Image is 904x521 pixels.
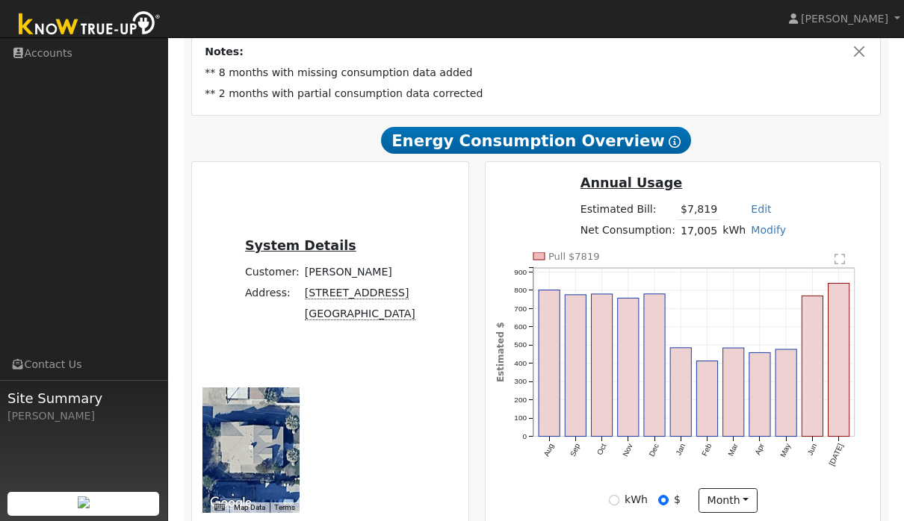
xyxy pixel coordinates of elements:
rect: onclick="" [723,348,744,437]
text:  [835,253,845,265]
text: 100 [515,414,527,422]
span: Site Summary [7,388,160,408]
button: Close [852,44,867,60]
td: Customer: [242,261,302,282]
img: Know True-Up [11,8,168,42]
text: May [779,442,793,458]
td: ** 8 months with missing consumption data added [202,62,870,83]
text: Jun [806,442,819,456]
text: Jan [675,442,687,456]
td: Address: [242,283,302,304]
td: Net Consumption: [578,220,678,242]
text: Sep [569,442,582,458]
td: kWh [720,220,749,242]
td: Estimated Bill: [578,199,678,220]
button: Keyboard shortcuts [214,502,225,513]
rect: onclick="" [671,348,692,437]
rect: onclick="" [618,298,639,436]
a: Open this area in Google Maps (opens a new window) [206,493,256,513]
rect: onclick="" [776,349,797,437]
label: $ [674,492,681,508]
text: 800 [515,286,527,294]
span: Energy Consumption Overview [381,127,690,154]
text: 900 [515,267,527,275]
text: 600 [515,322,527,331]
rect: onclick="" [539,290,560,436]
div: [PERSON_NAME] [7,408,160,424]
rect: onclick="" [697,361,718,436]
label: kWh [625,492,648,508]
a: Modify [751,224,786,236]
text: 400 [515,359,527,367]
rect: onclick="" [592,294,613,437]
img: Google [206,493,256,513]
input: kWh [609,495,619,505]
text: Pull $7819 [548,251,599,262]
text: 0 [523,431,527,440]
text: Apr [754,442,767,456]
u: System Details [245,238,356,253]
text: Estimated $ [495,322,506,382]
button: Map Data [234,502,265,513]
td: 17,005 [678,220,719,242]
strong: Notes: [205,46,244,57]
text: Oct [595,442,608,456]
input: $ [658,495,669,505]
i: Show Help [669,136,681,148]
text: Dec [648,442,660,458]
td: $7,819 [678,199,719,220]
text: Aug [542,442,555,458]
td: [PERSON_NAME] [302,261,418,282]
text: [DATE] [828,442,845,467]
rect: onclick="" [749,352,770,436]
rect: onclick="" [566,295,586,437]
text: Feb [701,442,713,458]
text: Nov [622,442,634,458]
text: 200 [515,396,527,404]
text: 300 [515,377,527,385]
a: Terms [274,503,295,511]
img: retrieve [78,496,90,508]
span: [PERSON_NAME] [801,13,888,25]
text: 500 [515,340,527,349]
u: Annual Usage [581,175,682,190]
rect: onclick="" [644,293,665,436]
td: ** 2 months with partial consumption data corrected [202,83,870,104]
rect: onclick="" [829,283,849,436]
button: month [699,488,758,514]
text: 700 [515,304,527,312]
text: Mar [727,442,740,458]
a: Edit [751,203,771,215]
rect: onclick="" [802,296,823,436]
